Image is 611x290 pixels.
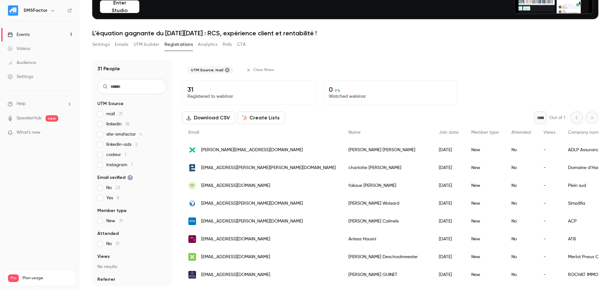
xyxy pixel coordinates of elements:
[342,177,432,195] div: fokoue [PERSON_NAME]
[201,200,303,207] span: [EMAIL_ADDRESS][PERSON_NAME][DOMAIN_NAME]
[432,195,465,212] div: [DATE]
[471,130,499,135] span: Member type
[188,217,196,225] img: tryba.fr
[140,132,142,137] span: 4
[432,230,465,248] div: [DATE]
[342,195,432,212] div: [PERSON_NAME] Woisard
[191,67,223,73] span: UTM Source: mail
[342,230,432,248] div: Anissa Housni
[505,266,537,284] div: No
[187,93,310,100] p: Registered to webinar
[505,159,537,177] div: No
[188,271,196,279] img: rochat.immo
[97,264,167,270] p: No results
[46,115,58,122] span: new
[201,218,303,225] span: [EMAIL_ADDRESS][PERSON_NAME][DOMAIN_NAME]
[8,46,30,52] div: Videos
[465,159,505,177] div: New
[188,164,196,172] img: eure.fr
[544,130,555,135] span: Views
[188,235,196,243] img: atout-box.fr
[188,200,196,207] img: simplifia.fr
[116,186,120,190] span: 23
[465,230,505,248] div: New
[100,0,139,13] button: Enter Studio
[106,195,119,201] span: Yes
[97,65,120,73] h1: 31 People
[135,142,137,147] span: 2
[106,185,120,191] span: No
[188,130,199,135] span: Email
[537,141,562,159] div: -
[537,159,562,177] div: -
[505,177,537,195] div: No
[432,248,465,266] div: [DATE]
[106,152,126,158] span: codeur
[8,5,18,16] img: SMSFactor
[97,174,133,181] span: Email verified
[198,39,218,50] button: Analytics
[465,266,505,284] div: New
[17,115,42,122] a: SpeakerHub
[201,165,336,171] span: [EMAIL_ADDRESS][PERSON_NAME][PERSON_NAME][DOMAIN_NAME]
[334,88,340,93] span: 0 %
[97,276,115,283] span: Referrer
[64,130,72,136] iframe: Noticeable Trigger
[342,266,432,284] div: [PERSON_NAME] GUINET
[244,65,278,75] button: Clear filters
[225,67,230,73] button: Remove "mail" from selected "UTM Source" filter
[106,121,130,127] span: linkedin
[348,130,361,135] span: Name
[511,130,531,135] span: Attended
[465,177,505,195] div: New
[329,86,452,93] p: 0
[432,159,465,177] div: [DATE]
[106,141,137,148] span: linkedin-ads
[537,177,562,195] div: -
[97,208,127,214] span: Member type
[92,39,110,50] button: Settings
[119,219,123,223] span: 31
[23,276,72,281] span: Plan usage
[537,248,562,266] div: -
[187,86,310,93] p: 31
[190,183,194,188] span: ff
[432,177,465,195] div: [DATE]
[537,195,562,212] div: -
[537,266,562,284] div: -
[188,253,196,261] img: skynet.be
[117,196,119,200] span: 8
[568,130,601,135] span: Company name
[201,147,303,153] span: [PERSON_NAME][EMAIL_ADDRESS][DOMAIN_NAME]
[432,212,465,230] div: [DATE]
[201,236,270,243] span: [EMAIL_ADDRESS][DOMAIN_NAME]
[505,212,537,230] div: No
[223,39,232,50] button: Polls
[238,111,285,124] button: Create Lists
[17,101,26,107] span: Help
[342,159,432,177] div: charlotte [PERSON_NAME]
[537,230,562,248] div: -
[465,248,505,266] div: New
[465,195,505,212] div: New
[17,129,40,136] span: What's new
[8,74,33,80] div: Settings
[8,274,19,282] span: Pro
[125,152,126,157] span: 1
[201,182,270,189] span: [EMAIL_ADDRESS][DOMAIN_NAME]
[549,115,565,121] p: Out of 1
[342,141,432,159] div: [PERSON_NAME] [PERSON_NAME]
[106,218,123,224] span: New
[8,32,30,38] div: Events
[92,29,598,37] h1: L'équation gagnante du [DATE][DATE] : RCS, expérience client et rentabilité !
[342,248,432,266] div: [PERSON_NAME] Deschoolmeester
[237,39,246,50] button: CTA
[465,212,505,230] div: New
[119,112,123,116] span: 31
[432,141,465,159] div: [DATE]
[97,230,119,237] span: Attended
[201,254,270,260] span: [EMAIL_ADDRESS][DOMAIN_NAME]
[537,212,562,230] div: -
[505,195,537,212] div: No
[125,122,130,126] span: 18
